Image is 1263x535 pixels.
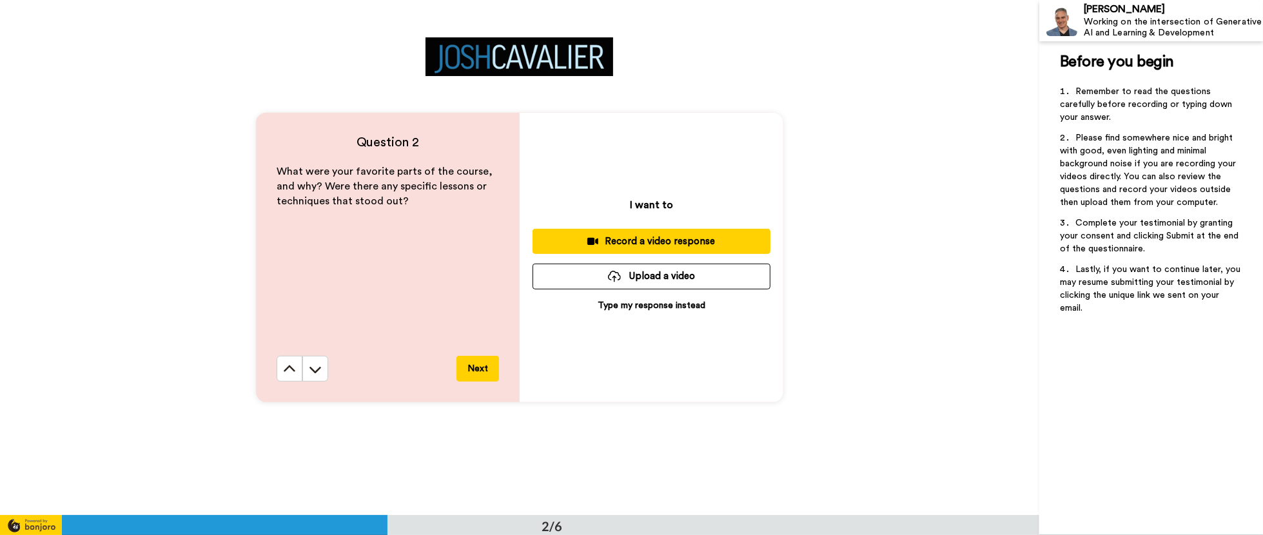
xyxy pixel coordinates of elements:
[1060,219,1241,253] span: Complete your testimonial by granting your consent and clicking Submit at the end of the question...
[456,356,499,382] button: Next
[1060,265,1243,313] span: Lastly, if you want to continue later, you may resume submitting your testimonial by clicking the...
[277,166,495,206] span: What were your favorite parts of the course, and why? Were there any specific lessons or techniqu...
[598,299,705,312] p: Type my response instead
[630,197,673,213] p: I want to
[1060,87,1235,122] span: Remember to read the questions carefully before recording or typing down your answer.
[533,229,770,254] button: Record a video response
[1084,17,1262,39] div: Working on the intersection of Generative AI and Learning & Development
[533,264,770,289] button: Upload a video
[1084,3,1262,15] div: [PERSON_NAME]
[1046,5,1077,36] img: Profile Image
[1060,133,1239,207] span: Please find somewhere nice and bright with good, even lighting and minimal background noise if yo...
[1060,54,1174,70] span: Before you begin
[521,517,583,535] div: 2/6
[277,133,499,151] h4: Question 2
[543,235,760,248] div: Record a video response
